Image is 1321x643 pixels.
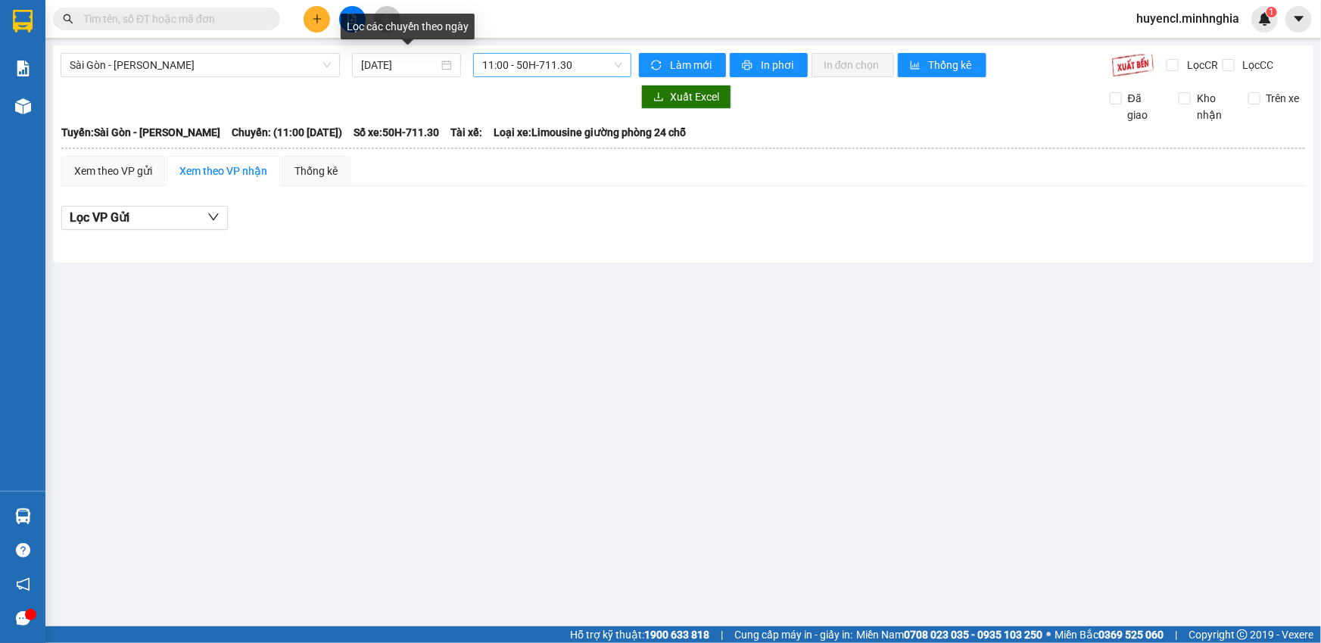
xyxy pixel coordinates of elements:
span: 1 [1269,7,1274,17]
button: printerIn phơi [730,53,808,77]
strong: 0708 023 035 - 0935 103 250 [904,629,1042,641]
img: 9k= [1111,53,1154,77]
span: Kho nhận [1191,90,1236,123]
span: sync [651,60,664,72]
button: syncLàm mới [639,53,726,77]
img: logo-vxr [13,10,33,33]
button: caret-down [1285,6,1312,33]
span: bar-chart [910,60,923,72]
img: solution-icon [15,61,31,76]
button: Lọc VP Gửi [61,206,228,230]
span: Hỗ trợ kỹ thuật: [570,626,709,643]
span: plus [312,14,322,24]
span: Thống kê [929,57,974,73]
span: 11:00 - 50H-711.30 [482,54,622,76]
strong: 1900 633 818 [644,629,709,641]
span: message [16,611,30,626]
span: ⚪️ [1046,632,1051,638]
span: Làm mới [670,57,714,73]
input: Tìm tên, số ĐT hoặc mã đơn [83,11,262,27]
button: file-add [339,6,366,33]
b: Tuyến: Sài Gòn - [PERSON_NAME] [61,126,220,138]
button: downloadXuất Excel [641,85,731,109]
span: Sài Gòn - Phan Rí [70,54,331,76]
span: Tài xế: [450,124,482,141]
span: Cung cấp máy in - giấy in: [734,626,852,643]
span: Chuyến: (11:00 [DATE]) [232,124,342,141]
span: In phơi [761,57,796,73]
span: copyright [1237,629,1248,640]
div: Xem theo VP nhận [179,163,267,179]
span: down [207,211,220,223]
button: aim [374,6,400,33]
span: Trên xe [1260,90,1306,107]
button: plus [304,6,330,33]
span: question-circle [16,543,30,558]
img: warehouse-icon [15,98,31,114]
sup: 1 [1266,7,1277,17]
span: Lọc VP Gửi [70,208,129,227]
img: icon-new-feature [1258,12,1272,26]
strong: 0369 525 060 [1098,629,1164,641]
span: Miền Nam [856,626,1042,643]
span: | [1175,626,1177,643]
span: Số xe: 50H-711.30 [354,124,439,141]
span: printer [742,60,755,72]
span: notification [16,577,30,592]
div: Thống kê [294,163,338,179]
button: In đơn chọn [812,53,894,77]
div: Lọc các chuyến theo ngày [341,14,475,39]
button: bar-chartThống kê [898,53,986,77]
span: | [721,626,723,643]
span: Lọc CR [1181,57,1220,73]
span: caret-down [1292,12,1306,26]
input: 15/10/2025 [361,57,438,73]
div: Xem theo VP gửi [74,163,152,179]
img: warehouse-icon [15,508,31,524]
span: huyencl.minhnghia [1124,9,1251,28]
span: Đã giao [1122,90,1167,123]
span: Miền Bắc [1055,626,1164,643]
span: Loại xe: Limousine giường phòng 24 chỗ [494,124,686,141]
span: Lọc CC [1237,57,1276,73]
span: search [63,14,73,24]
